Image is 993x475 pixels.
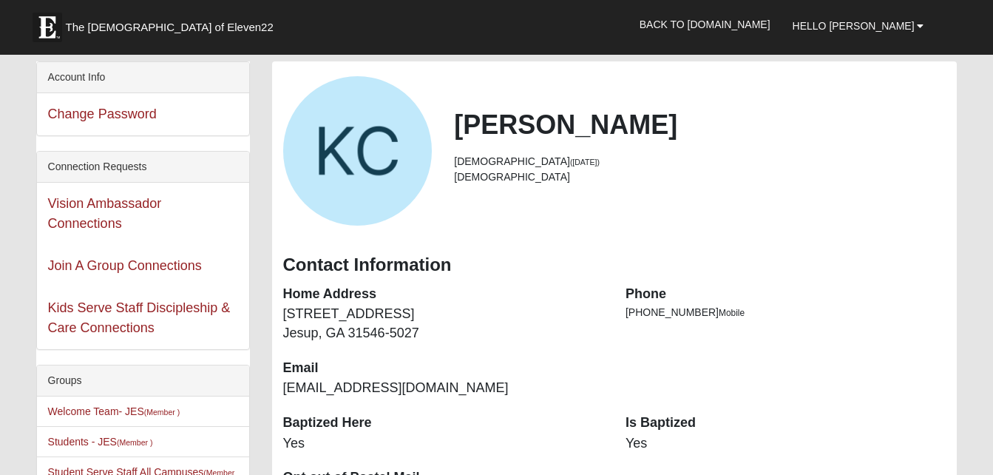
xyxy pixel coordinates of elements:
[283,434,603,454] dd: Yes
[48,107,157,121] a: Change Password
[283,414,603,433] dt: Baptized Here
[37,62,249,93] div: Account Info
[66,20,274,35] span: The [DEMOGRAPHIC_DATA] of Eleven22
[48,300,231,335] a: Kids Serve Staff Discipleship & Care Connections
[37,152,249,183] div: Connection Requests
[48,258,202,273] a: Join A Group Connections
[626,414,946,433] dt: Is Baptized
[793,20,915,32] span: Hello [PERSON_NAME]
[626,434,946,454] dd: Yes
[25,5,321,42] a: The [DEMOGRAPHIC_DATA] of Eleven22
[570,158,600,166] small: ([DATE])
[454,154,946,169] li: [DEMOGRAPHIC_DATA]
[48,436,153,448] a: Students - JES(Member )
[37,365,249,397] div: Groups
[144,408,180,417] small: (Member )
[283,76,433,226] a: View Fullsize Photo
[283,305,603,343] dd: [STREET_ADDRESS] Jesup, GA 31546-5027
[626,285,946,304] dt: Phone
[283,285,603,304] dt: Home Address
[454,169,946,185] li: [DEMOGRAPHIC_DATA]
[283,379,603,398] dd: [EMAIL_ADDRESS][DOMAIN_NAME]
[454,109,946,141] h2: [PERSON_NAME]
[628,6,782,43] a: Back to [DOMAIN_NAME]
[283,255,946,276] h3: Contact Information
[626,305,946,320] li: [PHONE_NUMBER]
[48,196,162,231] a: Vision Ambassador Connections
[117,438,152,447] small: (Member )
[719,308,745,318] span: Mobile
[782,7,935,44] a: Hello [PERSON_NAME]
[33,13,62,42] img: Eleven22 logo
[283,359,603,378] dt: Email
[48,405,180,417] a: Welcome Team- JES(Member )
